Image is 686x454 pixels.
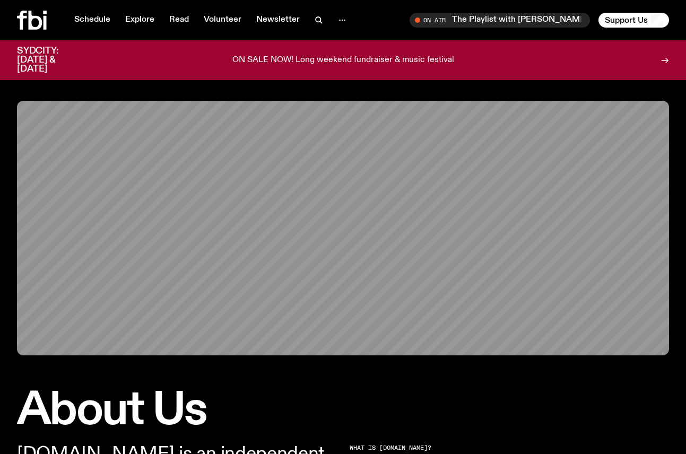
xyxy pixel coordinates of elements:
a: Read [163,13,195,28]
p: ON SALE NOW! Long weekend fundraiser & music festival [232,56,454,65]
h3: SYDCITY: [DATE] & [DATE] [17,47,85,74]
a: Explore [119,13,161,28]
a: Schedule [68,13,117,28]
a: Newsletter [250,13,306,28]
span: Support Us [605,15,648,25]
button: On AirThe Playlist with [PERSON_NAME], [PERSON_NAME], [PERSON_NAME], [PERSON_NAME], and Raf [410,13,590,28]
h1: About Us [17,389,337,432]
a: Volunteer [197,13,248,28]
button: Support Us [598,13,669,28]
h2: What is [DOMAIN_NAME]? [350,445,655,451]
